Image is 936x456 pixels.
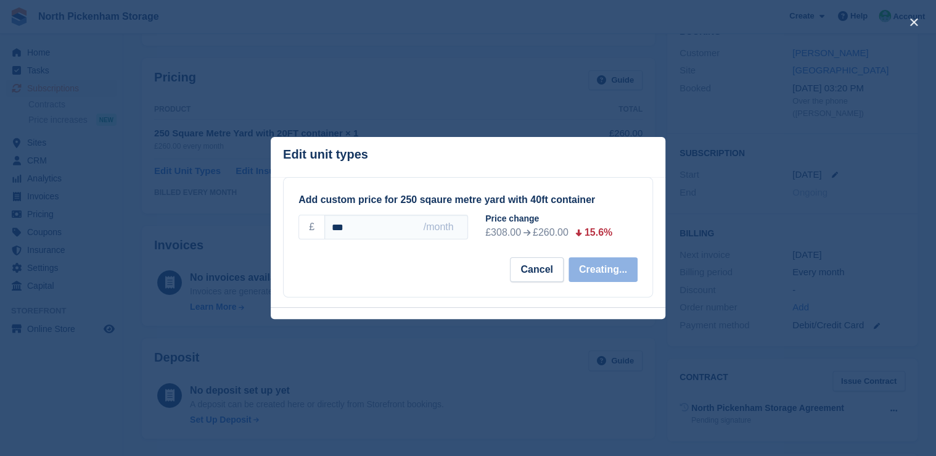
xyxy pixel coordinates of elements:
div: Price change [485,212,647,225]
div: £308.00 [485,225,521,240]
button: close [904,12,924,32]
div: Add custom price for 250 sqaure metre yard with 40ft container [298,193,638,207]
div: 15.6% [585,225,612,240]
div: £260.00 [533,225,569,240]
button: Cancel [510,257,563,282]
p: Edit unit types [283,147,368,162]
button: Creating... [569,257,638,282]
